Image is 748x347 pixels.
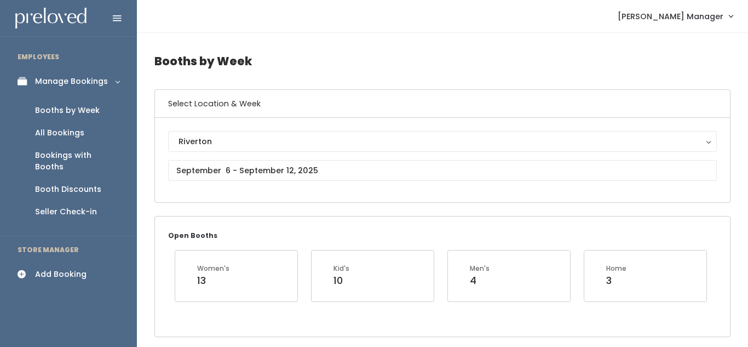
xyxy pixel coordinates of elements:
[35,206,97,218] div: Seller Check-in
[35,76,108,87] div: Manage Bookings
[470,274,490,288] div: 4
[197,274,229,288] div: 13
[35,105,100,116] div: Booths by Week
[168,160,717,181] input: September 6 - September 12, 2025
[35,184,101,195] div: Booth Discounts
[470,264,490,274] div: Men's
[179,135,706,147] div: Riverton
[35,150,119,173] div: Bookings with Booths
[168,231,217,240] small: Open Booths
[35,269,87,280] div: Add Booking
[606,274,626,288] div: 3
[15,8,87,29] img: preloved logo
[168,131,717,152] button: Riverton
[155,90,730,118] h6: Select Location & Week
[197,264,229,274] div: Women's
[333,274,349,288] div: 10
[618,10,723,22] span: [PERSON_NAME] Manager
[333,264,349,274] div: Kid's
[607,4,744,28] a: [PERSON_NAME] Manager
[154,46,730,76] h4: Booths by Week
[35,127,84,139] div: All Bookings
[606,264,626,274] div: Home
